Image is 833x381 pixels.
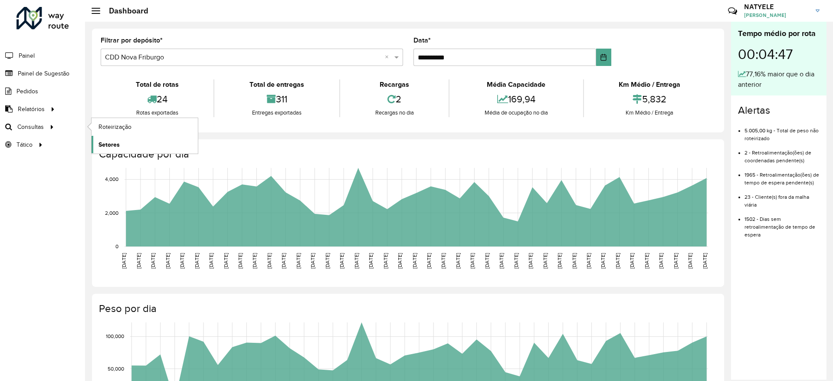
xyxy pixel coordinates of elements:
[738,69,820,90] div: 77,16% maior que o dia anterior
[237,253,243,269] text: [DATE]
[342,90,446,108] div: 2
[208,253,214,269] text: [DATE]
[310,253,315,269] text: [DATE]
[738,28,820,39] div: Tempo médio por rota
[702,253,708,269] text: [DATE]
[179,253,185,269] text: [DATE]
[658,253,664,269] text: [DATE]
[339,253,344,269] text: [DATE]
[325,253,330,269] text: [DATE]
[103,108,211,117] div: Rotas exportadas
[557,253,562,269] text: [DATE]
[452,90,580,108] div: 169,94
[440,253,446,269] text: [DATE]
[687,253,693,269] text: [DATE]
[223,253,229,269] text: [DATE]
[596,49,611,66] button: Choose Date
[16,140,33,149] span: Tático
[600,253,606,269] text: [DATE]
[744,120,820,142] li: 5.005,00 kg - Total de peso não roteirizado
[528,253,533,269] text: [DATE]
[92,136,198,153] a: Setores
[19,51,35,60] span: Painel
[252,253,257,269] text: [DATE]
[103,79,211,90] div: Total de rotas
[744,209,820,239] li: 1502 - Dias sem retroalimentação de tempo de espera
[150,253,156,269] text: [DATE]
[216,108,337,117] div: Entregas exportadas
[100,6,148,16] h2: Dashboard
[342,79,446,90] div: Recargas
[571,253,577,269] text: [DATE]
[738,104,820,117] h4: Alertas
[108,366,124,371] text: 50,000
[542,253,548,269] text: [DATE]
[121,253,127,269] text: [DATE]
[744,142,820,164] li: 2 - Retroalimentação(ões) de coordenadas pendente(s)
[723,2,742,20] a: Contato Rápido
[136,253,141,269] text: [DATE]
[383,253,388,269] text: [DATE]
[105,210,118,216] text: 2,000
[586,79,713,90] div: Km Médio / Entrega
[397,253,403,269] text: [DATE]
[586,90,713,108] div: 5,832
[744,187,820,209] li: 23 - Cliente(s) fora da malha viária
[744,164,820,187] li: 1965 - Retroalimentação(ões) de tempo de espera pendente(s)
[103,90,211,108] div: 24
[644,253,649,269] text: [DATE]
[266,253,272,269] text: [DATE]
[342,108,446,117] div: Recargas no dia
[586,253,591,269] text: [DATE]
[115,243,118,249] text: 0
[216,90,337,108] div: 311
[469,253,475,269] text: [DATE]
[413,35,431,46] label: Data
[98,122,131,131] span: Roteirização
[744,11,809,19] span: [PERSON_NAME]
[426,253,432,269] text: [DATE]
[281,253,286,269] text: [DATE]
[615,253,620,269] text: [DATE]
[17,122,44,131] span: Consultas
[105,177,118,182] text: 4,000
[18,105,45,114] span: Relatórios
[98,140,120,149] span: Setores
[673,253,679,269] text: [DATE]
[16,87,38,96] span: Pedidos
[99,302,715,315] h4: Peso por dia
[99,148,715,161] h4: Capacidade por dia
[744,3,809,11] h3: NATYELE
[412,253,417,269] text: [DATE]
[92,118,198,135] a: Roteirização
[452,108,580,117] div: Média de ocupação no dia
[165,253,171,269] text: [DATE]
[101,35,163,46] label: Filtrar por depósito
[385,52,392,62] span: Clear all
[513,253,519,269] text: [DATE]
[216,79,337,90] div: Total de entregas
[106,334,124,339] text: 100,000
[295,253,301,269] text: [DATE]
[498,253,504,269] text: [DATE]
[484,253,490,269] text: [DATE]
[368,253,374,269] text: [DATE]
[194,253,200,269] text: [DATE]
[455,253,461,269] text: [DATE]
[738,39,820,69] div: 00:04:47
[629,253,635,269] text: [DATE]
[586,108,713,117] div: Km Médio / Entrega
[354,253,359,269] text: [DATE]
[452,79,580,90] div: Média Capacidade
[18,69,69,78] span: Painel de Sugestão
